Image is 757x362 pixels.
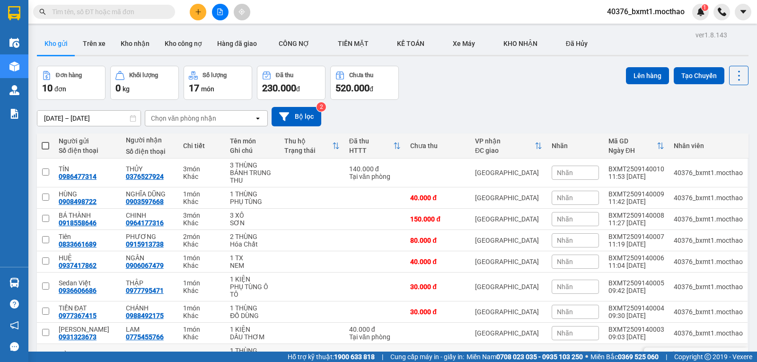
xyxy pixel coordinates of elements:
[59,147,116,154] div: Số điện thoại
[470,133,547,159] th: Toggle SortBy
[272,107,321,126] button: Bộ lọc
[59,326,116,333] div: Linh
[184,66,252,100] button: Số lượng17món
[410,283,466,291] div: 30.000 đ
[110,66,179,100] button: Khối lượng0kg
[230,240,275,248] div: Hóa Chất
[284,147,332,154] div: Trạng thái
[115,82,121,94] span: 0
[238,9,245,15] span: aim
[674,283,743,291] div: 40376_bxmt1.mocthao
[557,283,573,291] span: Nhãn
[349,147,393,154] div: HTTT
[126,262,164,269] div: 0906067479
[608,351,664,358] div: BXMT2509140002
[695,30,727,40] div: ver 1.8.143
[230,147,275,154] div: Ghi chú
[126,240,164,248] div: 0915913738
[608,190,664,198] div: BXMT2509140009
[183,312,220,319] div: Khác
[503,40,537,47] span: KHO NHẬN
[475,308,542,316] div: [GEOGRAPHIC_DATA]
[126,351,174,358] div: TRANG
[59,198,97,205] div: 0908498722
[59,351,116,358] div: HÀ
[284,137,332,145] div: Thu hộ
[666,352,667,362] span: |
[335,82,370,94] span: 520.000
[552,142,599,150] div: Nhãn
[334,353,375,361] strong: 1900 633 818
[59,219,97,227] div: 0918558646
[183,190,220,198] div: 1 món
[234,4,250,20] button: aim
[276,72,293,79] div: Đã thu
[230,312,275,319] div: ĐỒ DÙNG
[59,312,97,319] div: 0977367415
[608,304,664,312] div: BXMT2509140004
[54,85,66,93] span: đơn
[183,287,220,294] div: Khác
[126,254,174,262] div: NGÂN
[696,8,705,16] img: icon-new-feature
[59,304,116,312] div: TIẾN ĐẠT
[126,165,174,173] div: THỦY
[37,66,106,100] button: Đơn hàng10đơn
[349,333,401,341] div: Tại văn phòng
[183,212,220,219] div: 3 món
[585,355,588,359] span: ⚪️
[183,351,220,358] div: 1 món
[183,304,220,312] div: 1 món
[126,326,174,333] div: LAM
[557,194,573,202] span: Nhãn
[190,4,206,20] button: plus
[279,40,309,47] span: CÔNG NỢ
[183,219,220,227] div: Khác
[608,219,664,227] div: 11:27 [DATE]
[349,165,401,173] div: 140.000 đ
[230,219,275,227] div: SƠN
[674,169,743,177] div: 40376_bxmt1.mocthao
[674,329,743,337] div: 40376_bxmt1.mocthao
[183,173,220,180] div: Khác
[126,212,174,219] div: CHINH
[475,169,542,177] div: [GEOGRAPHIC_DATA]
[410,215,466,223] div: 150.000 đ
[230,212,275,219] div: 3 XÔ
[59,333,97,341] div: 0931323673
[608,333,664,341] div: 09:03 [DATE]
[718,8,726,16] img: phone-icon
[202,72,227,79] div: Số lượng
[210,32,264,55] button: Hàng đã giao
[10,300,19,309] span: question-circle
[217,9,223,15] span: file-add
[599,6,692,18] span: 40376_bxmt1.mocthao
[349,72,373,79] div: Chưa thu
[496,353,583,361] strong: 0708 023 035 - 0935 103 250
[183,240,220,248] div: Khác
[151,114,216,123] div: Chọn văn phòng nhận
[608,262,664,269] div: 11:04 [DATE]
[9,38,19,48] img: warehouse-icon
[608,233,664,240] div: BXMT2509140007
[230,198,275,205] div: PHỤ TÙNG
[475,147,535,154] div: ĐC giao
[230,326,275,333] div: 1 KIỆN
[230,137,275,145] div: Tên món
[557,329,573,337] span: Nhãn
[338,40,369,47] span: TIỀN MẶT
[296,85,300,93] span: đ
[608,165,664,173] div: BXMT2509140010
[608,287,664,294] div: 09:42 [DATE]
[566,40,588,47] span: Đã Hủy
[59,279,116,287] div: Sedan Việt
[608,137,657,145] div: Mã GD
[344,133,405,159] th: Toggle SortBy
[349,173,401,180] div: Tại văn phòng
[10,321,19,330] span: notification
[126,173,164,180] div: 0376527924
[189,82,199,94] span: 17
[126,148,174,155] div: Số điện thoại
[608,198,664,205] div: 11:42 [DATE]
[230,161,275,169] div: 3 THÙNG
